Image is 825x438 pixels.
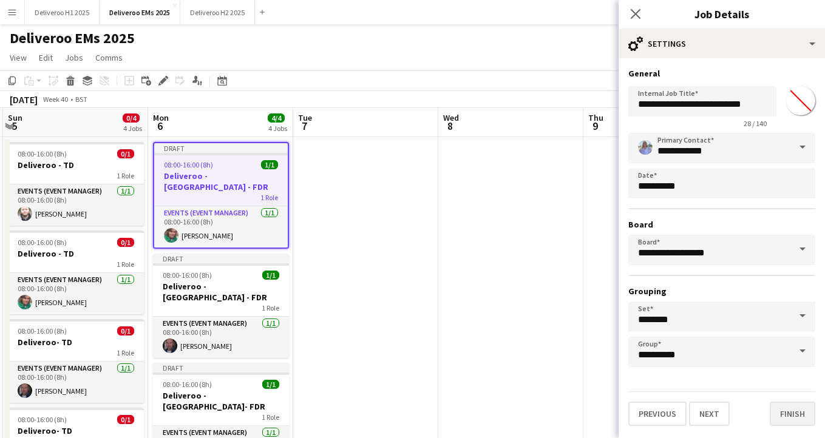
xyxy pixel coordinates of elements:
app-card-role: Events (Event Manager)1/108:00-16:00 (8h)[PERSON_NAME] [154,206,288,248]
span: 1/1 [262,271,279,280]
div: 4 Jobs [123,124,142,133]
span: 08:00-16:00 (8h) [18,149,67,158]
app-job-card: 08:00-16:00 (8h)0/1Deliveroo- TD1 RoleEvents (Event Manager)1/108:00-16:00 (8h)[PERSON_NAME] [8,319,144,403]
h3: Board [628,219,815,230]
span: 6 [151,119,169,133]
span: 1 Role [117,260,134,269]
span: 0/1 [117,238,134,247]
span: 28 / 140 [734,119,776,128]
app-card-role: Events (Event Manager)1/108:00-16:00 (8h)[PERSON_NAME] [8,273,144,314]
button: Deliveroo H2 2025 [180,1,255,24]
h3: Deliveroo - [GEOGRAPHIC_DATA] - FDR [153,281,289,303]
span: 0/1 [117,415,134,424]
a: Edit [34,50,58,66]
app-job-card: 08:00-16:00 (8h)0/1Deliveroo - TD1 RoleEvents (Event Manager)1/108:00-16:00 (8h)[PERSON_NAME] [8,142,144,226]
span: 08:00-16:00 (8h) [18,415,67,424]
button: Next [689,402,730,426]
span: 1/1 [262,380,279,389]
div: Settings [619,29,825,58]
app-card-role: Events (Event Manager)1/108:00-16:00 (8h)[PERSON_NAME] [8,362,144,403]
div: BST [75,95,87,104]
app-job-card: Draft08:00-16:00 (8h)1/1Deliveroo - [GEOGRAPHIC_DATA] - FDR1 RoleEvents (Event Manager)1/108:00-1... [153,254,289,358]
h1: Deliveroo EMs 2025 [10,29,135,47]
h3: Job Details [619,6,825,22]
button: Previous [628,402,687,426]
h3: Grouping [628,286,815,297]
app-card-role: Events (Event Manager)1/108:00-16:00 (8h)[PERSON_NAME] [153,317,289,358]
a: Jobs [60,50,88,66]
span: 1 Role [260,193,278,202]
div: Draft [154,143,288,153]
h3: Deliveroo - TD [8,248,144,259]
span: 08:00-16:00 (8h) [164,160,213,169]
span: Edit [39,52,53,63]
span: Tue [298,112,312,123]
span: Comms [95,52,123,63]
span: 7 [296,119,312,133]
h3: Deliveroo- TD [8,425,144,436]
span: 1 Role [117,171,134,180]
span: Thu [588,112,603,123]
span: 1/1 [261,160,278,169]
span: 08:00-16:00 (8h) [163,380,212,389]
span: 1 Role [262,413,279,422]
span: 0/4 [123,113,140,123]
div: Draft [153,254,289,263]
h3: Deliveroo - [GEOGRAPHIC_DATA]- FDR [153,390,289,412]
span: 0/1 [117,326,134,335]
span: Jobs [65,52,83,63]
span: View [10,52,27,63]
app-job-card: Draft08:00-16:00 (8h)1/1Deliveroo - [GEOGRAPHIC_DATA] - FDR1 RoleEvents (Event Manager)1/108:00-1... [153,142,289,249]
app-card-role: Events (Event Manager)1/108:00-16:00 (8h)[PERSON_NAME] [8,184,144,226]
div: [DATE] [10,93,38,106]
a: Comms [90,50,127,66]
span: Week 40 [40,95,70,104]
a: View [5,50,32,66]
h3: Deliveroo - TD [8,160,144,170]
button: Deliveroo H1 2025 [25,1,100,24]
span: 1 Role [262,303,279,312]
span: 0/1 [117,149,134,158]
span: 4/4 [268,113,285,123]
button: Finish [770,402,815,426]
button: Deliveroo EMs 2025 [100,1,180,24]
div: Draft [153,363,289,372]
app-job-card: 08:00-16:00 (8h)0/1Deliveroo - TD1 RoleEvents (Event Manager)1/108:00-16:00 (8h)[PERSON_NAME] [8,231,144,314]
span: Sun [8,112,22,123]
div: 4 Jobs [268,124,287,133]
h3: Deliveroo - [GEOGRAPHIC_DATA] - FDR [154,170,288,192]
span: 08:00-16:00 (8h) [18,326,67,335]
h3: Deliveroo- TD [8,337,144,348]
span: 08:00-16:00 (8h) [163,271,212,280]
span: Mon [153,112,169,123]
h3: General [628,68,815,79]
span: 1 Role [117,348,134,357]
span: 9 [586,119,603,133]
span: Wed [443,112,459,123]
span: 8 [441,119,459,133]
span: 08:00-16:00 (8h) [18,238,67,247]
